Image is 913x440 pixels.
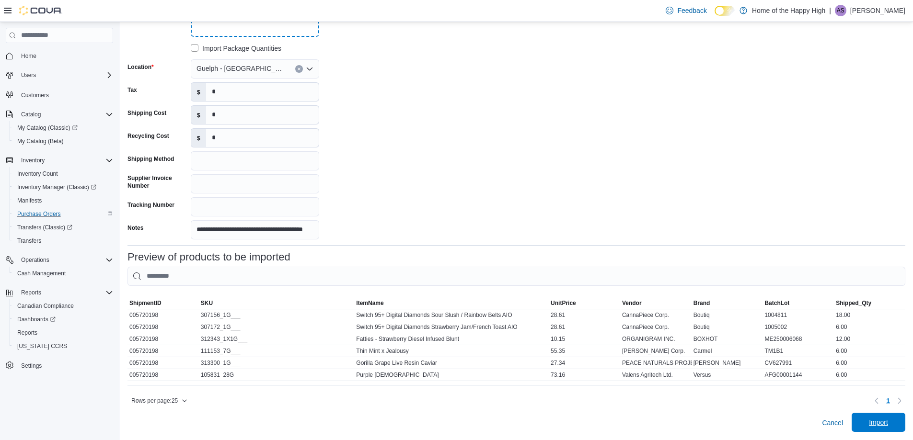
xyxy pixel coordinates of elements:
label: $ [191,83,206,101]
div: 005720198 [127,333,199,345]
span: Import [869,417,888,427]
button: ItemName [354,297,549,309]
div: CannaPiece Corp. [620,321,692,333]
div: 55.35 [549,345,620,357]
div: 6.00 [834,357,905,369]
span: Manifests [17,197,42,204]
div: 005720198 [127,321,199,333]
button: Users [17,69,40,81]
div: 73.16 [549,369,620,381]
span: ItemName [356,299,383,307]
div: Switch 95+ Digital Diamonds Sour Slush / Rainbow Belts AIO [354,309,549,321]
input: Dark Mode [715,6,735,16]
div: 005720198 [127,309,199,321]
label: Recycling Cost [127,132,169,140]
a: My Catalog (Beta) [13,135,68,147]
div: ME250006068 [763,333,834,345]
span: Inventory Manager (Classic) [13,181,113,193]
h3: Preview of products to be imported [127,251,290,263]
a: Transfers (Classic) [10,221,117,234]
div: Fatties - Strawberry Diesel Infused Blunt [354,333,549,345]
a: Customers [17,90,53,101]
div: 1005002 [763,321,834,333]
a: My Catalog (Classic) [13,122,81,134]
button: Canadian Compliance [10,299,117,313]
a: Reports [13,327,41,338]
span: Inventory Manager (Classic) [17,183,96,191]
span: Vendor [622,299,642,307]
label: $ [191,129,206,147]
ul: Pagination for table: MemoryTable from EuiInMemoryTable [882,393,894,408]
button: Users [2,68,117,82]
span: Brand [693,299,710,307]
span: Inventory [21,157,45,164]
span: ShipmentID [129,299,162,307]
div: 313300_1G___ [199,357,355,369]
span: 1 [886,396,890,406]
span: My Catalog (Beta) [17,137,64,145]
div: 28.61 [549,321,620,333]
div: 1004811 [763,309,834,321]
div: [PERSON_NAME] Corp. [620,345,692,357]
span: Settings [21,362,42,370]
div: 307172_1G___ [199,321,355,333]
div: TM1B1 [763,345,834,357]
button: Vendor [620,297,692,309]
div: Versus [692,369,763,381]
div: Austin Sharpe [835,5,846,16]
button: Open list of options [306,65,313,73]
span: Customers [21,91,49,99]
a: Cash Management [13,268,69,279]
span: Home [17,50,113,62]
span: Dashboards [13,314,113,325]
span: My Catalog (Classic) [17,124,78,132]
span: Users [21,71,36,79]
label: Tracking Number [127,201,174,209]
span: Operations [17,254,113,266]
span: Transfers (Classic) [17,224,72,231]
span: Cash Management [13,268,113,279]
input: This is a search bar. As you type, the results lower in the page will automatically filter. [127,267,905,286]
span: Inventory Count [13,168,113,180]
p: Home of the Happy High [752,5,825,16]
span: BatchLot [764,299,789,307]
div: 28.61 [549,309,620,321]
label: Tax [127,86,137,94]
span: Dashboards [17,316,56,323]
button: Inventory Count [10,167,117,181]
span: Reports [13,327,113,338]
button: Reports [10,326,117,339]
nav: Pagination for table: MemoryTable from EuiInMemoryTable [871,393,905,408]
div: 005720198 [127,345,199,357]
span: Inventory [17,155,113,166]
span: Catalog [17,109,113,120]
div: 27.34 [549,357,620,369]
span: Shipped_Qty [836,299,871,307]
span: My Catalog (Beta) [13,135,113,147]
button: Shipped_Qty [834,297,905,309]
div: [PERSON_NAME] [692,357,763,369]
nav: Complex example [6,45,113,397]
span: Reports [17,329,37,337]
span: Home [21,52,36,60]
div: 005720198 [127,357,199,369]
span: Users [17,69,113,81]
label: Shipping Cost [127,109,166,117]
button: Inventory [2,154,117,167]
button: Catalog [2,108,117,121]
span: SKU [201,299,213,307]
span: Washington CCRS [13,340,113,352]
img: Cova [19,6,62,15]
a: Transfers (Classic) [13,222,76,233]
a: Dashboards [10,313,117,326]
button: Reports [2,286,117,299]
div: 005720198 [127,369,199,381]
span: Reports [17,287,113,298]
div: Switch 95+ Digital Diamonds Strawberry Jam/French Toast AIO [354,321,549,333]
div: 12.00 [834,333,905,345]
button: Transfers [10,234,117,248]
div: Purple [DEMOGRAPHIC_DATA] [354,369,549,381]
label: Supplier Invoice Number [127,174,187,190]
a: Manifests [13,195,46,206]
